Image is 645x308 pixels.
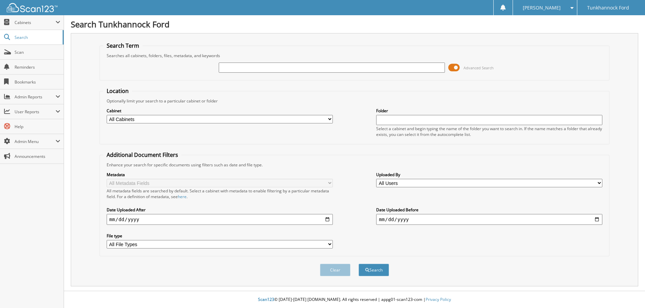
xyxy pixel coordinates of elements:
a: here [178,194,187,199]
span: Announcements [15,153,60,159]
span: Tunkhannock Ford [587,6,629,10]
label: Cabinet [107,108,333,114]
label: Date Uploaded Before [376,207,602,213]
div: Searches all cabinets, folders, files, metadata, and keywords [103,53,606,58]
div: All metadata fields are searched by default. Select a cabinet with metadata to enable filtering b... [107,188,333,199]
img: scan123-logo-white.svg [7,3,58,12]
span: [PERSON_NAME] [523,6,561,10]
input: end [376,214,602,225]
span: Scan123 [258,297,274,302]
label: File type [107,233,333,239]
div: Select a cabinet and begin typing the name of the folder you want to search in. If the name match... [376,126,602,137]
span: Reminders [15,64,60,70]
span: Bookmarks [15,79,60,85]
legend: Location [103,87,132,95]
legend: Additional Document Filters [103,151,181,159]
span: Scan [15,49,60,55]
iframe: Chat Widget [611,276,645,308]
label: Folder [376,108,602,114]
a: Privacy Policy [426,297,451,302]
label: Date Uploaded After [107,207,333,213]
button: Search [359,264,389,276]
label: Metadata [107,172,333,177]
div: Enhance your search for specific documents using filters such as date and file type. [103,162,606,168]
input: start [107,214,333,225]
div: Optionally limit your search to a particular cabinet or folder [103,98,606,104]
span: User Reports [15,109,56,115]
span: Admin Reports [15,94,56,100]
legend: Search Term [103,42,143,49]
label: Uploaded By [376,172,602,177]
span: Help [15,124,60,129]
div: © [DATE]-[DATE] [DOMAIN_NAME]. All rights reserved | appg01-scan123-com | [64,291,645,308]
span: Cabinets [15,20,56,25]
span: Admin Menu [15,139,56,144]
span: Advanced Search [464,65,494,70]
span: Search [15,34,59,40]
button: Clear [320,264,350,276]
h1: Search Tunkhannock Ford [71,19,638,30]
